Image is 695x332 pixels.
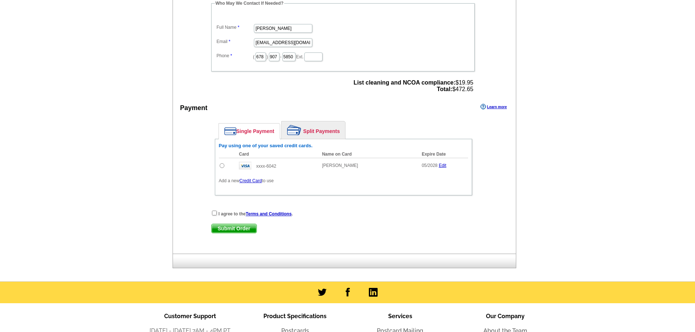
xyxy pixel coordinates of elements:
span: Services [388,313,412,320]
div: Payment [180,103,208,113]
strong: I agree to the . [219,211,293,216]
th: Card [235,151,318,158]
a: Learn more [480,104,507,110]
span: Customer Support [164,313,216,320]
img: split-payment.png [287,125,301,135]
a: Single Payment [219,124,280,139]
p: Add a new to use [219,177,468,184]
th: Name on Card [318,151,418,158]
iframe: LiveChat chat widget [549,163,695,332]
img: single-payment.png [224,127,236,135]
span: Our Company [486,313,525,320]
span: $19.95 $472.65 [354,79,473,93]
label: Full Name [217,24,253,31]
label: Email [217,38,253,45]
dd: ( ) - Ext. [215,51,471,62]
span: [PERSON_NAME] [322,163,358,168]
img: visa.gif [239,162,251,169]
th: Expire Date [418,151,468,158]
span: 05/2028 [422,163,437,168]
span: Submit Order [212,224,256,233]
strong: Total: [437,86,452,92]
h6: Pay using one of your saved credit cards. [219,143,468,149]
span: xxxx-6042 [256,164,276,169]
a: Terms and Conditions [246,211,292,216]
a: Edit [439,163,447,168]
strong: List cleaning and NCOA compliance: [354,79,455,86]
a: Credit Card [239,178,262,183]
label: Phone [217,52,253,59]
a: Split Payments [282,121,345,139]
span: Product Specifications [263,313,327,320]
